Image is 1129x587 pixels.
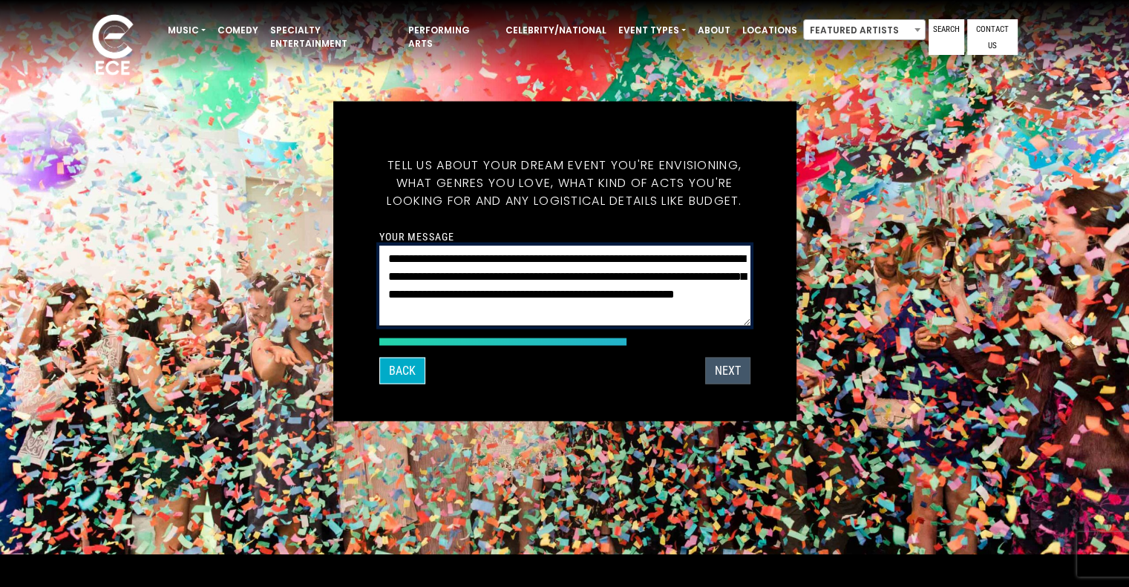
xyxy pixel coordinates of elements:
[736,18,803,43] a: Locations
[162,18,212,43] a: Music
[76,10,150,82] img: ece_new_logo_whitev2-1.png
[264,18,402,56] a: Specialty Entertainment
[929,19,964,55] a: Search
[379,357,425,384] button: Back
[500,18,612,43] a: Celebrity/National
[705,357,750,384] button: Next
[612,18,692,43] a: Event Types
[692,18,736,43] a: About
[803,19,926,40] span: Featured Artists
[212,18,264,43] a: Comedy
[379,229,454,243] label: Your message
[804,20,925,41] span: Featured Artists
[967,19,1018,55] a: Contact Us
[402,18,500,56] a: Performing Arts
[379,138,750,227] h5: Tell us about your dream event you're envisioning, what genres you love, what kind of acts you're...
